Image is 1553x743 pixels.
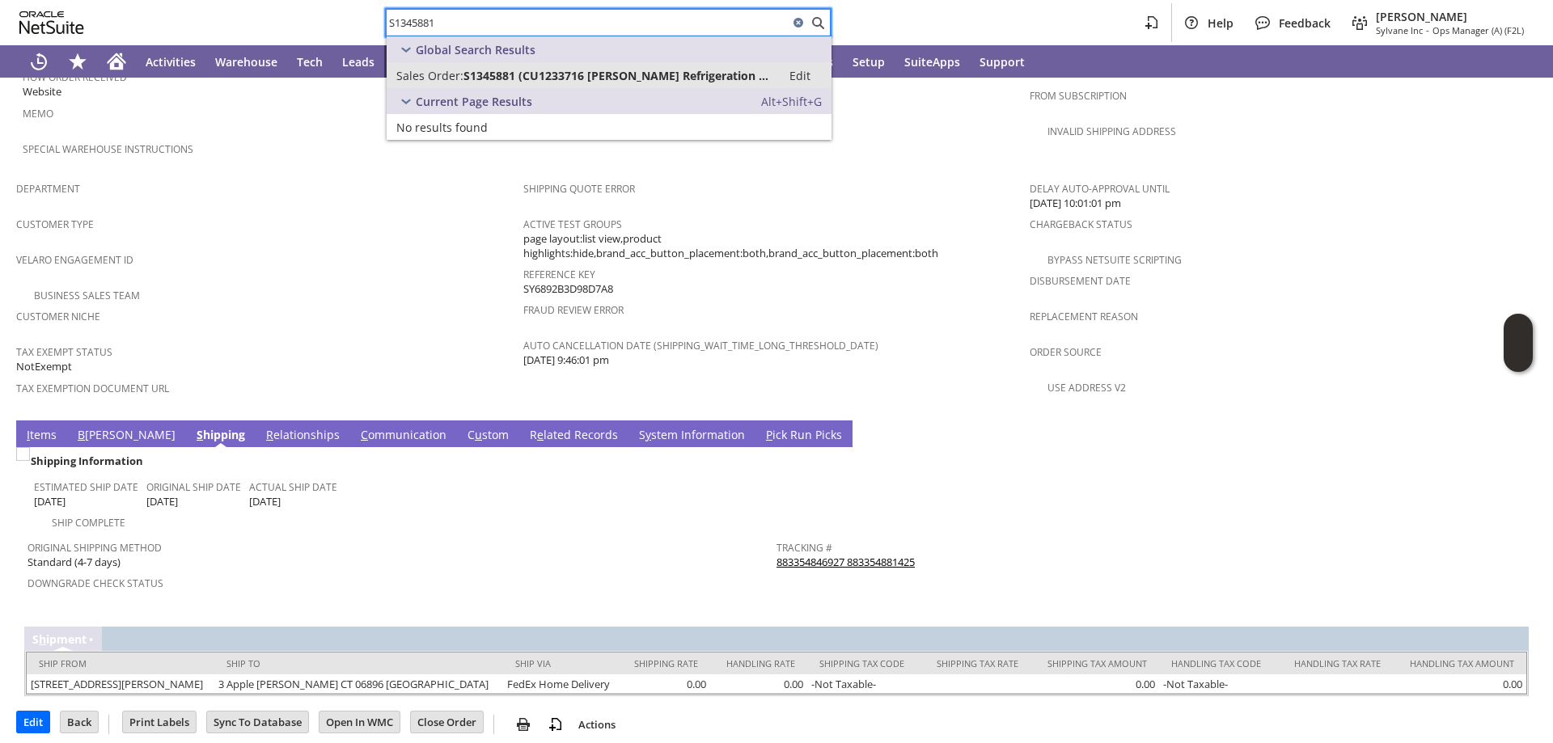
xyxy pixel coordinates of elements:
[411,711,483,732] input: Close Order
[475,427,482,442] span: u
[523,182,635,196] a: Shipping Quote Error
[1030,274,1131,288] a: Disbursement Date
[16,182,80,196] a: Department
[146,54,196,70] span: Activities
[384,45,482,78] a: Opportunities
[904,54,960,70] span: SuiteApps
[970,45,1035,78] a: Support
[1047,125,1176,138] a: Invalid Shipping Address
[123,711,196,732] input: Print Labels
[58,45,97,78] div: Shortcuts
[319,711,400,732] input: Open In WMC
[523,268,595,281] a: Reference Key
[387,62,832,88] a: Sales Order:S1345881 (CU1233716 [PERSON_NAME] Refrigeration LLC)Edit:
[1508,424,1527,443] a: Unrolled view on
[1279,15,1331,31] span: Feedback
[523,353,609,368] span: [DATE] 9:46:01 pm
[515,657,606,669] div: Ship Via
[523,231,1022,261] span: page layout:list view,product highlights:hide,brand_acc_button_placement:both,brand_acc_button_pl...
[226,657,491,669] div: Ship To
[1376,9,1524,24] span: [PERSON_NAME]
[526,427,622,445] a: Related Records
[1376,24,1423,36] span: Sylvane Inc
[16,217,94,231] a: Customer Type
[74,427,180,445] a: B[PERSON_NAME]
[78,427,85,442] span: B
[808,13,827,32] svg: Search
[853,54,885,70] span: Setup
[61,711,98,732] input: Back
[645,427,651,442] span: y
[23,84,61,99] span: Website
[197,427,203,442] span: S
[630,657,698,669] div: Shipping Rate
[1030,196,1121,211] span: [DATE] 10:01:01 pm
[895,45,970,78] a: SuiteApps
[546,715,565,734] img: add-record.svg
[635,427,749,445] a: System Information
[1030,182,1170,196] a: Delay Auto-Approval Until
[249,480,337,494] a: Actual Ship Date
[572,717,622,732] a: Actions
[266,427,273,442] span: R
[1159,674,1277,694] td: -Not Taxable-
[214,674,503,694] td: 3 Apple [PERSON_NAME] CT 06896 [GEOGRAPHIC_DATA]
[23,142,193,156] a: Special Warehouse Instructions
[762,427,846,445] a: Pick Run Picks
[463,427,513,445] a: Custom
[1289,657,1380,669] div: Handling Tax Rate
[34,289,140,302] a: Business Sales Team
[807,674,920,694] td: -Not Taxable-
[146,480,241,494] a: Original Ship Date
[17,711,49,732] input: Edit
[776,555,915,569] a: 883354846927 883354881425
[287,45,332,78] a: Tech
[97,45,136,78] a: Home
[416,94,532,109] span: Current Page Results
[523,217,622,231] a: Active Test Groups
[772,65,828,85] a: Edit:
[357,427,451,445] a: Communication
[205,45,287,78] a: Warehouse
[361,427,368,442] span: C
[28,450,770,471] div: Shipping Information
[1047,253,1182,267] a: Bypass NetSuite Scripting
[342,54,374,70] span: Leads
[396,68,463,83] span: Sales Order:
[28,541,162,555] a: Original Shipping Method
[1426,24,1429,36] span: -
[537,427,544,442] span: e
[16,310,100,323] a: Customer Niche
[387,13,789,32] input: Search
[34,480,138,494] a: Estimated Ship Date
[1043,657,1147,669] div: Shipping Tax Amount
[28,555,121,570] span: Standard (4-7 days)
[933,657,1018,669] div: Shipping Tax Rate
[16,447,30,461] img: Unchecked
[29,52,49,71] svg: Recent Records
[1030,310,1138,323] a: Replacement reason
[32,631,87,647] a: Shipment
[1432,24,1524,36] span: Ops Manager (A) (F2L)
[1504,314,1533,372] iframe: Click here to launch Oracle Guided Learning Help Panel
[28,576,163,590] a: Downgrade Check Status
[523,303,624,317] a: Fraud Review Error
[39,657,202,669] div: Ship From
[107,52,126,71] svg: Home
[1030,674,1159,694] td: 0.00
[980,54,1025,70] span: Support
[503,674,618,694] td: FedEx Home Delivery
[514,715,533,734] img: print.svg
[136,45,205,78] a: Activities
[776,541,832,555] a: Tracking #
[523,281,613,297] span: SY6892B3D98D7A8
[396,120,488,135] span: No results found
[207,711,308,732] input: Sync To Database
[16,359,72,374] span: NotExempt
[463,68,772,83] span: S1345881 (CU1233716 [PERSON_NAME] Refrigeration LLC)
[1208,15,1234,31] span: Help
[34,494,66,509] span: [DATE]
[618,674,710,694] td: 0.00
[146,494,178,509] span: [DATE]
[193,427,249,445] a: Shipping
